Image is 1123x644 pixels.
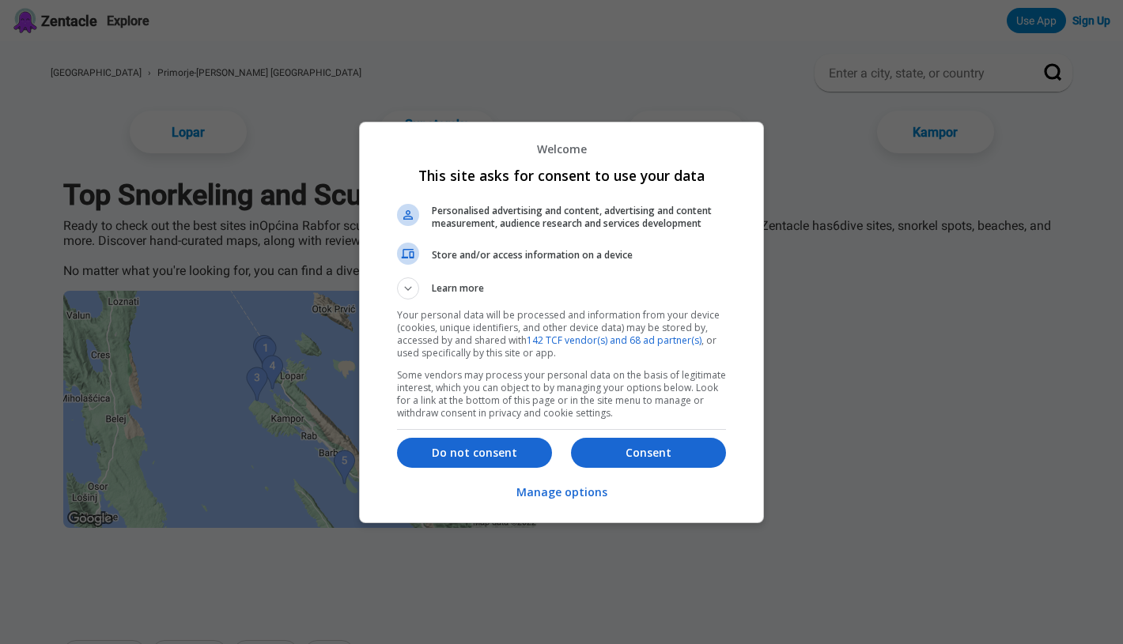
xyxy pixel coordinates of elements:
[397,445,552,461] p: Do not consent
[516,476,607,510] button: Manage options
[571,445,726,461] p: Consent
[432,249,726,262] span: Store and/or access information on a device
[432,205,726,230] span: Personalised advertising and content, advertising and content measurement, audience research and ...
[397,309,726,360] p: Your personal data will be processed and information from your device (cookies, unique identifier...
[397,166,726,185] h1: This site asks for consent to use your data
[516,484,607,500] p: Manage options
[359,122,764,523] div: This site asks for consent to use your data
[571,438,726,468] button: Consent
[432,281,484,299] span: Learn more
[397,141,726,156] p: Welcome
[527,333,701,347] a: 142 TCF vendor(s) and 68 ad partner(s)
[397,369,726,420] p: Some vendors may process your personal data on the basis of legitimate interest, which you can ob...
[397,438,552,468] button: Do not consent
[397,277,726,299] button: Learn more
